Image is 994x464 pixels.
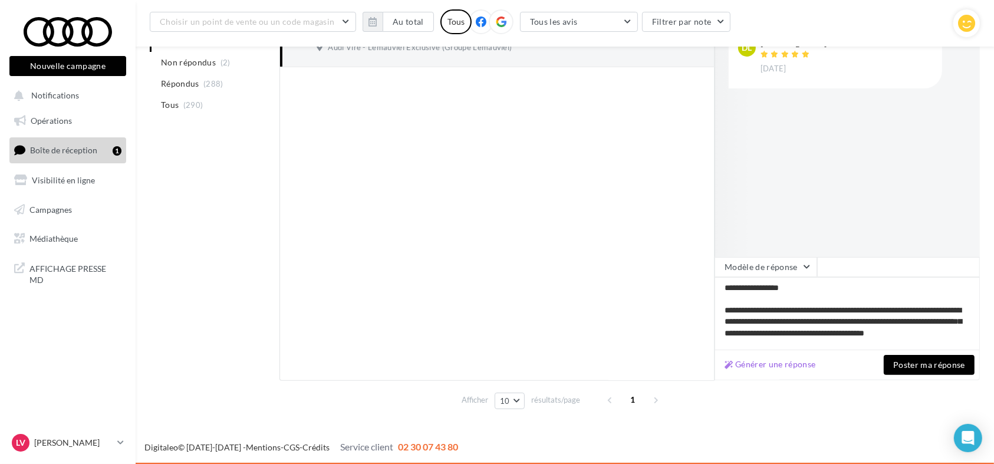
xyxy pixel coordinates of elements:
span: 10 [500,396,510,406]
span: (288) [203,79,223,88]
a: AFFICHAGE PRESSE MD [7,256,129,291]
span: Audi Vire - Lemauviel Exclusive (Groupe Lemauviel) [328,42,512,53]
button: 10 [495,393,525,409]
span: Boîte de réception [30,145,97,155]
div: Open Intercom Messenger [954,424,982,452]
span: Non répondus [161,57,216,68]
span: © [DATE]-[DATE] - - - [144,442,458,452]
button: Poster ma réponse [884,355,975,375]
span: Notifications [31,91,79,101]
span: Tous les avis [530,17,578,27]
div: 1 [113,146,121,156]
a: Boîte de réception1 [7,137,129,163]
span: DL [742,42,752,54]
span: Visibilité en ligne [32,175,95,185]
button: Au total [363,12,434,32]
span: 1 [624,390,643,409]
div: Tous [440,9,472,34]
button: Au total [383,12,434,32]
a: LV [PERSON_NAME] [9,432,126,454]
button: Tous les avis [520,12,638,32]
span: AFFICHAGE PRESSE MD [29,261,121,286]
button: Modèle de réponse [715,257,817,277]
a: Visibilité en ligne [7,168,129,193]
button: Nouvelle campagne [9,56,126,76]
a: Digitaleo [144,442,178,452]
div: [PERSON_NAME] [761,39,827,47]
button: Générer une réponse [720,357,821,371]
span: [DATE] [761,64,786,74]
span: Afficher [462,394,488,406]
span: 02 30 07 43 80 [398,441,458,452]
span: Tous [161,99,179,111]
span: LV [16,437,25,449]
span: (2) [220,58,231,67]
a: Crédits [302,442,330,452]
span: Répondus [161,78,199,90]
span: résultats/page [531,394,580,406]
a: Mentions [246,442,281,452]
a: Campagnes [7,198,129,222]
a: Opérations [7,108,129,133]
span: Opérations [31,116,72,126]
button: Filtrer par note [642,12,731,32]
p: [PERSON_NAME] [34,437,113,449]
span: Service client [340,441,393,452]
span: Choisir un point de vente ou un code magasin [160,17,334,27]
span: (290) [183,100,203,110]
button: Choisir un point de vente ou un code magasin [150,12,356,32]
a: Médiathèque [7,226,129,251]
a: CGS [284,442,299,452]
span: Campagnes [29,204,72,214]
span: Médiathèque [29,233,78,243]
